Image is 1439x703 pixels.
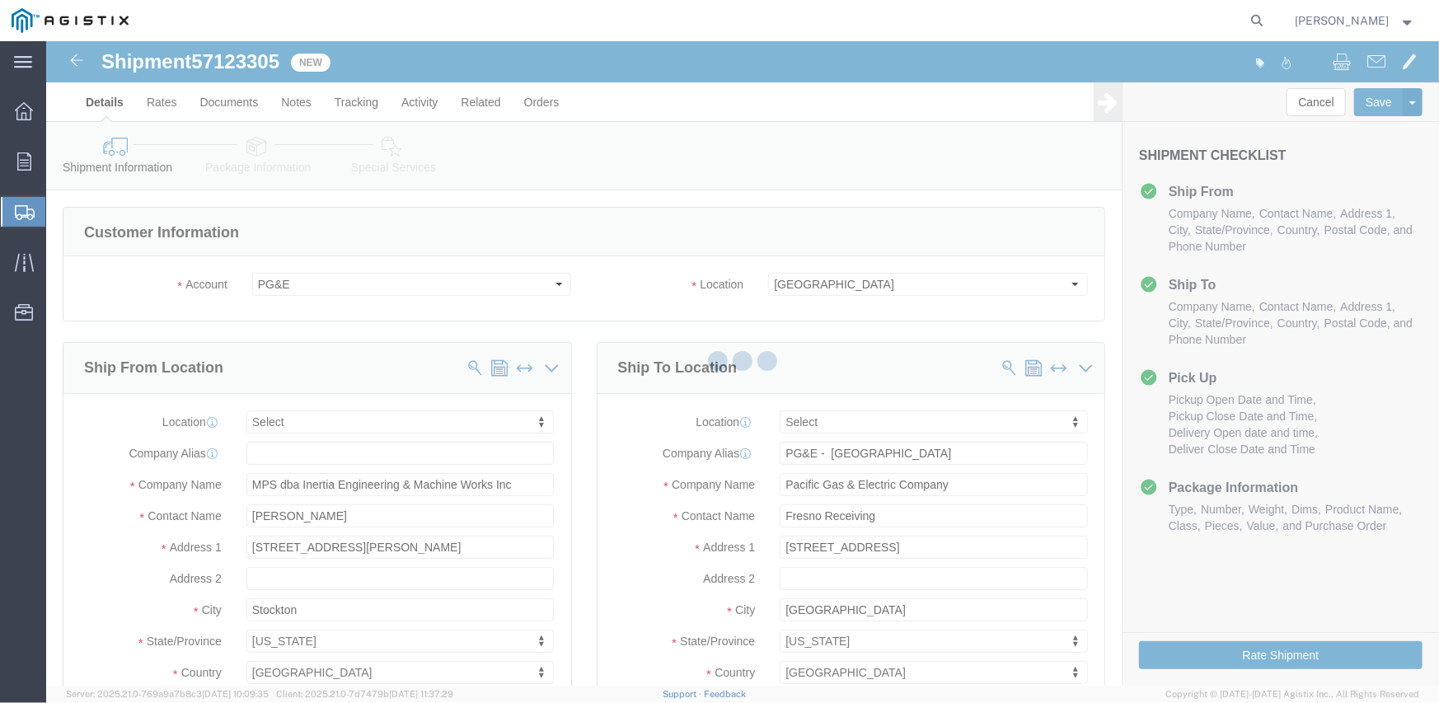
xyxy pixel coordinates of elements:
span: [DATE] 11:37:29 [389,689,453,699]
span: Client: 2025.21.0-7d7479b [276,689,453,699]
span: Copyright © [DATE]-[DATE] Agistix Inc., All Rights Reserved [1165,687,1419,701]
span: Chantelle Bower [1296,12,1390,30]
span: [DATE] 10:09:35 [202,689,269,699]
a: Feedback [704,689,746,699]
span: Server: 2025.21.0-769a9a7b8c3 [66,689,269,699]
a: Support [663,689,704,699]
img: logo [12,8,129,33]
button: [PERSON_NAME] [1295,11,1417,30]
